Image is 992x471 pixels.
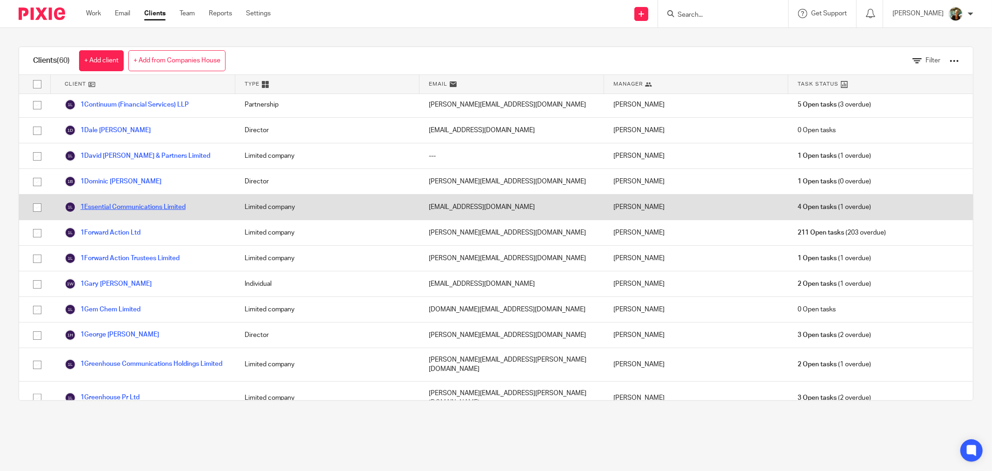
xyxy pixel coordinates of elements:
span: (1 overdue) [798,202,871,212]
a: Settings [246,9,271,18]
span: (1 overdue) [798,360,871,369]
span: Manager [613,80,643,88]
img: svg%3E [65,125,76,136]
img: Pixie [19,7,65,20]
span: 2 Open tasks [798,360,837,369]
img: svg%3E [65,330,76,341]
span: 1 Open tasks [798,177,837,186]
img: Photo2.jpg [948,7,963,21]
img: svg%3E [65,359,76,370]
div: Limited company [235,220,420,245]
img: svg%3E [65,99,76,110]
span: (60) [57,57,70,64]
div: --- [419,143,604,168]
div: [PERSON_NAME] [604,195,789,220]
a: 1Gem Chem Limited [65,304,140,315]
a: 1Forward Action Trustees Limited [65,253,180,264]
a: 1Greenhouse Communications Holdings Limited [65,359,222,370]
img: svg%3E [65,278,76,289]
span: (1 overdue) [798,279,871,289]
div: [PERSON_NAME][EMAIL_ADDRESS][DOMAIN_NAME] [419,92,604,117]
span: (1 overdue) [798,151,871,161]
span: 211 Open tasks [798,228,844,237]
a: + Add from Companies House [128,50,226,71]
div: Limited company [235,143,420,168]
a: Team [180,9,195,18]
span: 1 Open tasks [798,151,837,161]
div: [PERSON_NAME] [604,246,789,271]
span: Type [245,80,260,88]
span: 0 Open tasks [798,305,836,314]
div: Individual [235,271,420,296]
div: [PERSON_NAME] [604,348,789,381]
a: 1Essential Communications Limited [65,202,186,213]
span: 3 Open tasks [798,393,837,403]
input: Search [677,11,760,20]
h1: Clients [33,56,70,66]
span: Task Status [798,80,839,88]
div: [PERSON_NAME] [604,169,789,194]
div: Limited company [235,195,420,220]
div: [PERSON_NAME] [604,220,789,245]
div: [PERSON_NAME][EMAIL_ADDRESS][DOMAIN_NAME] [419,246,604,271]
span: (2 overdue) [798,330,871,340]
img: svg%3E [65,253,76,264]
div: [PERSON_NAME][EMAIL_ADDRESS][DOMAIN_NAME] [419,323,604,348]
div: [PERSON_NAME] [604,92,789,117]
div: [PERSON_NAME] [604,323,789,348]
a: 1Dale [PERSON_NAME] [65,125,151,136]
span: 1 Open tasks [798,254,837,263]
a: 1George [PERSON_NAME] [65,330,159,341]
a: 1Forward Action Ltd [65,227,140,238]
div: Limited company [235,348,420,381]
div: Director [235,169,420,194]
a: Work [86,9,101,18]
div: [PERSON_NAME] [604,271,789,296]
span: (3 overdue) [798,100,871,109]
div: Partnership [235,92,420,117]
span: 4 Open tasks [798,202,837,212]
div: [PERSON_NAME] [604,118,789,143]
a: 1David [PERSON_NAME] & Partners Limited [65,150,210,161]
span: 5 Open tasks [798,100,837,109]
p: [PERSON_NAME] [892,9,944,18]
span: Client [65,80,86,88]
div: [EMAIL_ADDRESS][DOMAIN_NAME] [419,118,604,143]
div: [EMAIL_ADDRESS][DOMAIN_NAME] [419,195,604,220]
div: [PERSON_NAME] [604,382,789,415]
a: Reports [209,9,232,18]
img: svg%3E [65,150,76,161]
div: Director [235,323,420,348]
span: 2 Open tasks [798,279,837,289]
div: [PERSON_NAME][EMAIL_ADDRESS][DOMAIN_NAME] [419,220,604,245]
div: [PERSON_NAME] [604,143,789,168]
a: Clients [144,9,166,18]
div: Limited company [235,382,420,415]
a: 1Gary [PERSON_NAME] [65,278,152,289]
input: Select all [28,75,46,93]
img: svg%3E [65,304,76,315]
img: svg%3E [65,227,76,238]
img: svg%3E [65,392,76,404]
img: svg%3E [65,202,76,213]
span: 0 Open tasks [798,126,836,135]
div: Limited company [235,297,420,322]
div: [DOMAIN_NAME][EMAIL_ADDRESS][DOMAIN_NAME] [419,297,604,322]
span: Filter [925,57,940,64]
a: Email [115,9,130,18]
span: 3 Open tasks [798,330,837,340]
a: 1Dominic [PERSON_NAME] [65,176,161,187]
div: [PERSON_NAME][EMAIL_ADDRESS][PERSON_NAME][DOMAIN_NAME] [419,348,604,381]
a: + Add client [79,50,124,71]
span: (203 overdue) [798,228,886,237]
span: (2 overdue) [798,393,871,403]
a: 1Continuum (Financial Services) LLP [65,99,189,110]
span: (0 overdue) [798,177,871,186]
span: Get Support [811,10,847,17]
a: 1Greenhouse Pr Ltd [65,392,140,404]
span: (1 overdue) [798,254,871,263]
div: Director [235,118,420,143]
div: [PERSON_NAME] [604,297,789,322]
div: [PERSON_NAME][EMAIL_ADDRESS][DOMAIN_NAME] [419,169,604,194]
div: Limited company [235,246,420,271]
